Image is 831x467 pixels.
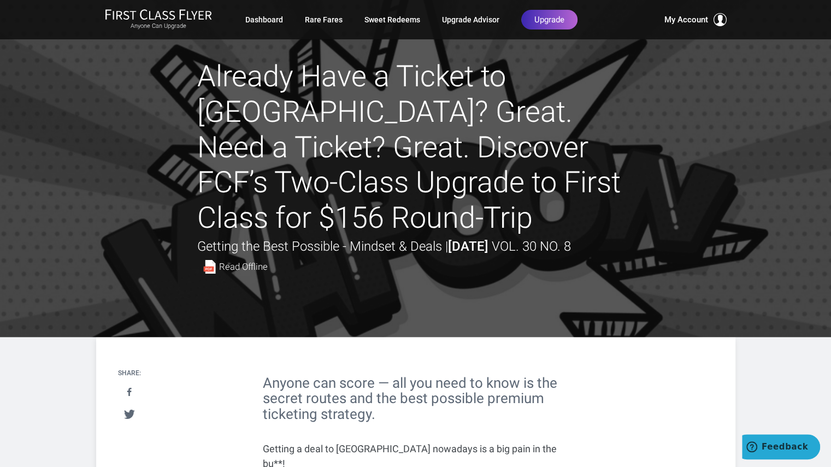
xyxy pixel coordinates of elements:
a: Sweet Redeems [364,10,420,29]
span: Read Offline [219,262,268,271]
a: Share [118,382,140,403]
a: Dashboard [245,10,283,29]
iframe: Opens a widget where you can find more information [742,434,820,462]
div: Getting the Best Possible - Mindset & Deals | [197,236,634,278]
button: My Account [664,13,727,26]
a: Upgrade [521,10,577,29]
a: First Class FlyerAnyone Can Upgrade [105,9,212,31]
a: Tweet [118,404,140,424]
strong: [DATE] [448,239,488,254]
span: Vol. 30 No. 8 [492,239,571,254]
small: Anyone Can Upgrade [105,22,212,30]
a: Rare Fares [305,10,343,29]
img: First Class Flyer [105,9,212,20]
h1: Already Have a Ticket to [GEOGRAPHIC_DATA]? Great. Need a Ticket? Great. Discover FCF’s Two-Class... [197,59,634,236]
h4: Share: [118,370,141,377]
h2: Anyone can score — all you need to know is the secret routes and the best possible premium ticket... [263,375,569,422]
a: Upgrade Advisor [442,10,499,29]
a: Read Offline [203,260,268,274]
span: My Account [664,13,708,26]
img: pdf-file.svg [203,260,216,274]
